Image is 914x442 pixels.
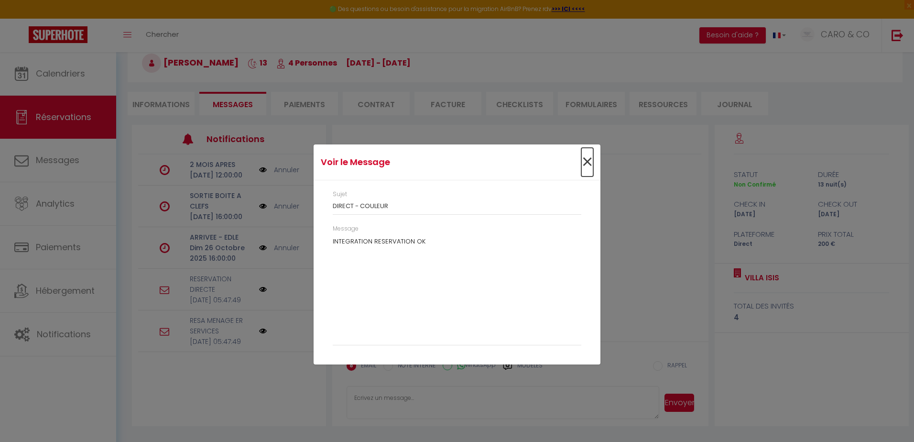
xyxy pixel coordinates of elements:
h3: DIRECT - COULEUR [333,202,581,210]
span: × [581,148,593,177]
h4: Voir le Message [321,155,498,169]
button: Close [581,152,593,173]
p: INTEGRATION RESERVATION OK [333,237,581,246]
label: Message [333,224,359,233]
label: Sujet [333,190,347,199]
